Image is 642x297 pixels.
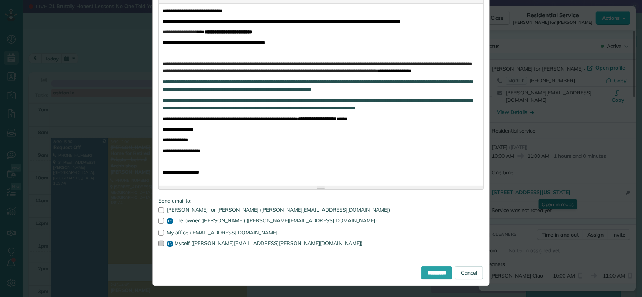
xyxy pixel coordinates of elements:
[167,241,173,247] span: LS
[158,230,484,235] label: My office ([EMAIL_ADDRESS][DOMAIN_NAME])
[455,266,483,279] a: Cancel
[167,218,173,224] span: LC
[158,218,484,224] label: The owner ([PERSON_NAME]) ([PERSON_NAME][EMAIL_ADDRESS][DOMAIN_NAME])
[159,186,483,189] div: Resize
[158,241,484,247] label: Myself ([PERSON_NAME][EMAIL_ADDRESS][PERSON_NAME][DOMAIN_NAME])
[158,197,484,204] label: Send email to:
[158,207,484,212] label: [PERSON_NAME] for [PERSON_NAME] ([PERSON_NAME][EMAIL_ADDRESS][DOMAIN_NAME])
